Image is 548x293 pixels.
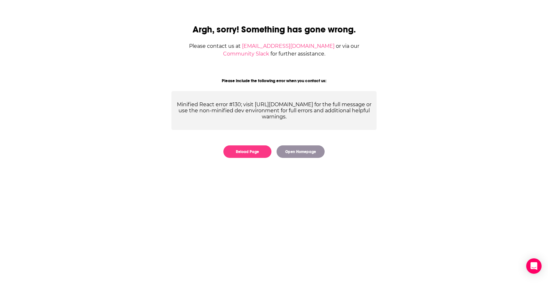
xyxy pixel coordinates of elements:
[171,24,377,35] h2: Argh, sorry! Something has gone wrong.
[171,91,377,130] div: Minified React error #130; visit [URL][DOMAIN_NAME] for the full message or use the non-minified ...
[171,78,377,83] div: Please include the following error when you contact us:
[171,42,377,58] div: Please contact us at or via our for further assistance.
[223,51,269,57] a: Community Slack
[526,258,542,274] div: Open Intercom Messenger
[223,145,271,158] button: Reload Page
[242,43,335,49] a: [EMAIL_ADDRESS][DOMAIN_NAME]
[277,145,325,158] button: Open Homepage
